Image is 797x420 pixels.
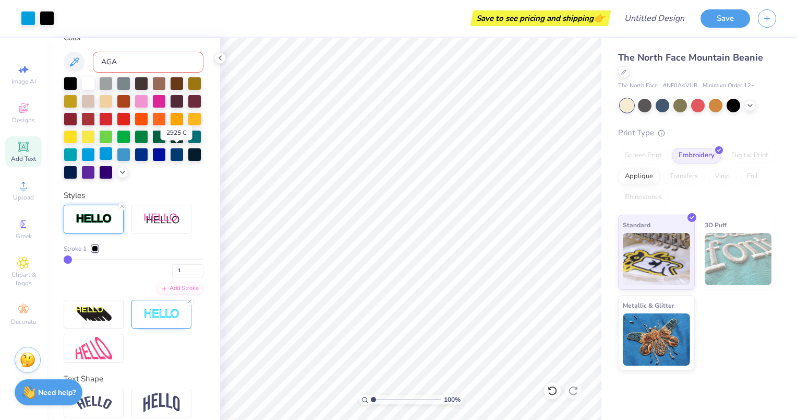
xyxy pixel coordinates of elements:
[93,52,203,73] input: e.g. 7428 c
[618,169,660,184] div: Applique
[143,393,180,413] img: Arch
[705,219,727,230] span: 3D Puff
[623,300,674,311] span: Metallic & Glitter
[618,190,669,205] div: Rhinestones
[703,81,755,90] span: Minimum Order: 12 +
[38,388,76,398] strong: Need help?
[701,9,750,28] button: Save
[623,233,690,285] img: Standard
[13,193,34,202] span: Upload
[618,81,658,90] span: The North Face
[76,306,112,323] img: 3d Illusion
[623,313,690,366] img: Metallic & Glitter
[616,8,693,29] input: Untitled Design
[663,169,705,184] div: Transfers
[12,116,35,124] span: Designs
[473,10,608,26] div: Save to see pricing and shipping
[11,77,36,86] span: Image AI
[16,232,32,240] span: Greek
[618,127,776,139] div: Print Type
[64,244,87,253] span: Stroke 1
[708,169,737,184] div: Vinyl
[64,32,203,44] div: Color
[11,155,36,163] span: Add Text
[618,148,669,164] div: Screen Print
[64,190,203,202] div: Styles
[672,148,721,164] div: Embroidery
[11,318,36,326] span: Decorate
[76,396,112,410] img: Arc
[594,11,605,24] span: 👉
[143,308,180,320] img: Negative Space
[76,213,112,225] img: Stroke
[705,233,772,285] img: 3D Puff
[5,271,42,287] span: Clipart & logos
[740,169,765,184] div: Foil
[663,81,697,90] span: # NF0A4VUB
[161,125,192,140] div: 2925 C
[64,373,203,385] div: Text Shape
[76,337,112,359] img: Free Distort
[724,148,775,164] div: Digital Print
[618,51,763,64] span: The North Face Mountain Beanie
[156,283,203,295] div: Add Stroke
[623,219,650,230] span: Standard
[143,213,180,226] img: Shadow
[444,395,461,404] span: 100 %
